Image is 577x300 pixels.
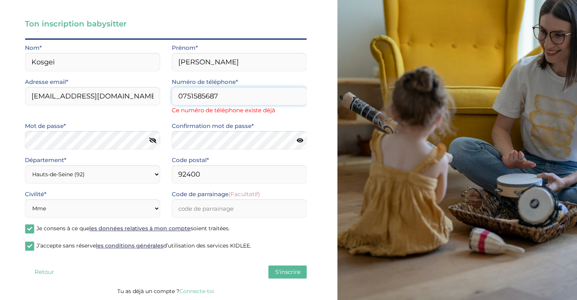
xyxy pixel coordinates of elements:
[25,155,66,165] label: Département*
[172,199,307,218] input: code de parrainage
[268,266,307,279] button: S'inscrire
[172,105,307,115] span: Ce numéro de téléphone existe déjà
[25,77,68,87] label: Adresse email*
[275,268,300,275] span: S'inscrire
[25,121,66,131] label: Mot de passe*
[172,155,209,165] label: Code postal*
[172,53,307,71] input: Prénom
[25,18,307,29] h3: Ton inscription babysitter
[25,87,160,105] input: Email
[36,242,251,249] span: J’accepte sans réserve d’utilisation des services KIDLEE.
[25,286,307,296] p: Tu as déjà un compte ?
[25,266,63,279] button: Retour
[172,87,307,105] input: Numero de telephone
[172,189,260,199] label: Code de parrainage
[89,225,191,232] a: les données relatives à mon compte
[179,288,214,295] a: Connecte-toi
[96,242,163,249] a: les conditions générales
[172,165,307,184] input: Code postal
[25,189,46,199] label: Civilité*
[25,53,160,71] input: Nom
[172,121,254,131] label: Confirmation mot de passe*
[172,43,198,53] label: Prénom*
[228,190,260,198] span: (Facultatif)
[36,225,230,232] span: Je consens à ce que soient traitées.
[172,77,238,87] label: Numéro de téléphone*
